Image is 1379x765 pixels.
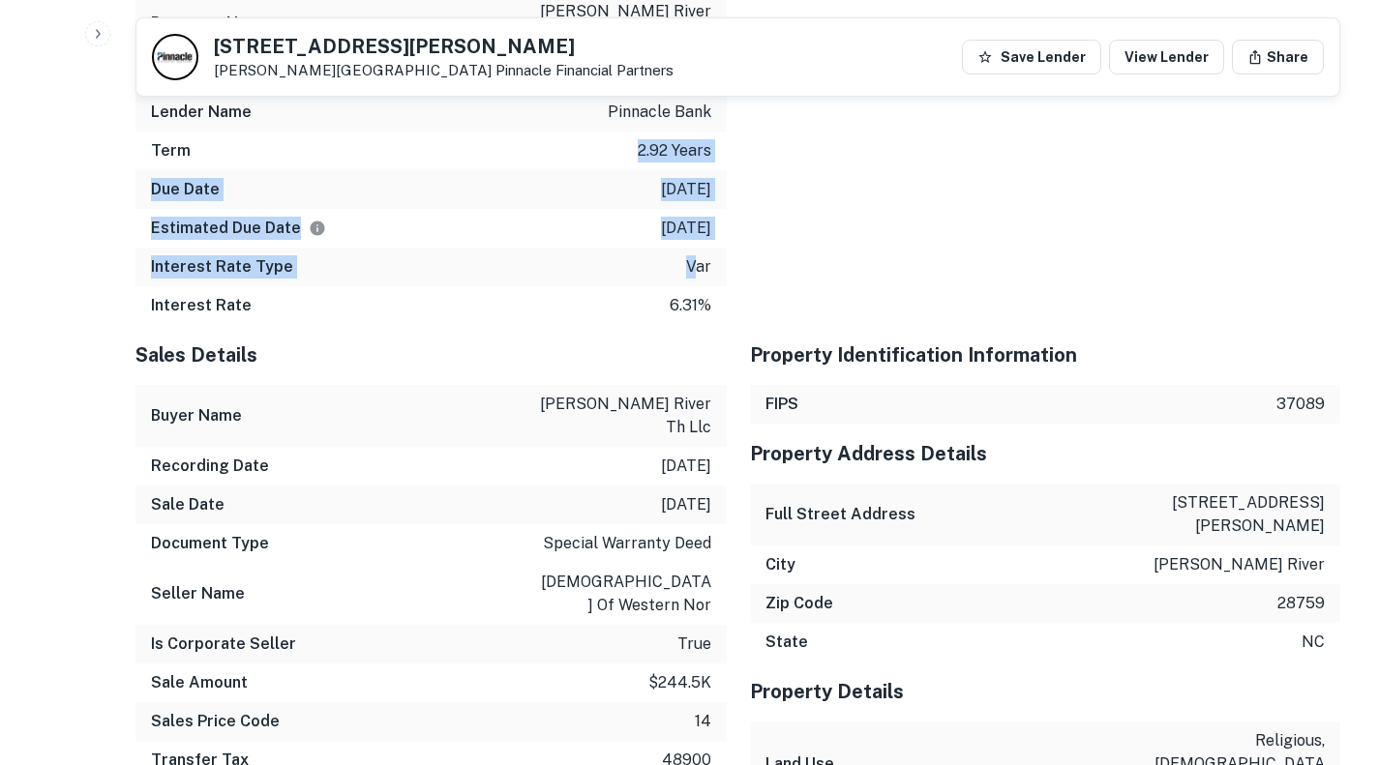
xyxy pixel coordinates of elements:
h6: Term [151,139,191,162]
p: 6.31% [670,294,711,317]
h6: Sale Date [151,493,225,516]
h6: State [765,631,808,654]
p: true [677,633,711,656]
svg: Estimate is based on a standard schedule for this type of loan. [309,220,326,237]
p: special warranty deed [543,532,711,555]
p: [DATE] [661,178,711,201]
h5: Property Identification Information [750,340,1341,369]
h6: Zip Code [765,592,833,615]
a: Pinnacle Financial Partners [495,62,674,78]
p: pinnacle bank [608,101,711,124]
p: var [686,255,711,279]
p: [PERSON_NAME][GEOGRAPHIC_DATA] [214,62,674,79]
p: [DEMOGRAPHIC_DATA] of western nor [537,571,711,617]
h5: Sales Details [135,340,727,369]
p: [DATE] [661,217,711,240]
p: [PERSON_NAME] river th llc [537,393,711,439]
p: 2.92 years [638,139,711,162]
button: Save Lender [962,40,1101,74]
p: nc [1302,631,1325,654]
button: Share [1232,40,1324,74]
p: [DATE] [661,493,711,516]
h6: Interest Rate [151,294,252,317]
h6: Interest Rate Type [151,255,293,279]
h6: Buyer Name [151,404,242,427]
a: View Lender [1109,40,1224,74]
h6: Borrower Name [151,12,270,35]
h6: Is Corporate Seller [151,633,296,656]
p: 37089 [1276,393,1325,416]
h6: Seller Name [151,582,245,605]
p: [PERSON_NAME] river [1154,553,1325,576]
p: [STREET_ADDRESS][PERSON_NAME] [1151,491,1325,538]
h6: Recording Date [151,455,269,478]
p: [DATE] [661,455,711,478]
h6: Sale Amount [151,671,248,694]
h6: Document Type [151,532,269,555]
h6: Lender Name [151,101,252,124]
h6: Due Date [151,178,220,201]
h6: City [765,553,795,576]
h5: [STREET_ADDRESS][PERSON_NAME] [214,37,674,56]
h6: Sales Price Code [151,710,280,733]
p: $244.5k [648,671,711,694]
h6: FIPS [765,393,798,416]
h6: Full Street Address [765,503,915,526]
h5: Property Details [750,677,1341,706]
h6: Estimated Due Date [151,217,326,240]
p: 14 [695,710,711,733]
h5: Property Address Details [750,439,1341,468]
p: 28759 [1277,592,1325,615]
